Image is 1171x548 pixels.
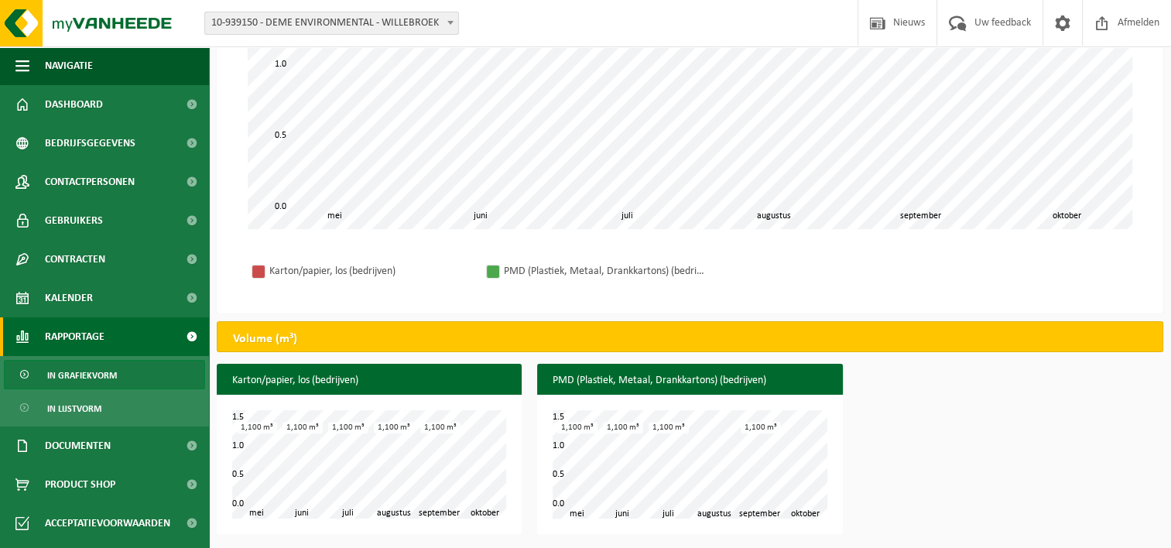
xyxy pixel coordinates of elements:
[45,85,103,124] span: Dashboard
[741,422,781,433] div: 1,100 m³
[204,12,459,35] span: 10-939150 - DEME ENVIRONMENTAL - WILLEBROEK
[45,504,170,543] span: Acceptatievoorwaarden
[45,279,93,317] span: Kalender
[45,317,104,356] span: Rapportage
[282,422,323,433] div: 1,100 m³
[217,322,313,356] h2: Volume (m³)
[603,422,643,433] div: 1,100 m³
[504,262,705,281] div: PMD (Plastiek, Metaal, Drankkartons) (bedrijven)
[328,422,368,433] div: 1,100 m³
[537,364,842,398] h3: PMD (Plastiek, Metaal, Drankkartons) (bedrijven)
[4,360,205,389] a: In grafiekvorm
[4,393,205,423] a: In lijstvorm
[45,465,115,504] span: Product Shop
[47,361,117,390] span: In grafiekvorm
[45,240,105,279] span: Contracten
[557,422,597,433] div: 1,100 m³
[237,422,277,433] div: 1,100 m³
[45,163,135,201] span: Contactpersonen
[45,46,93,85] span: Navigatie
[205,12,458,34] span: 10-939150 - DEME ENVIRONMENTAL - WILLEBROEK
[420,422,461,433] div: 1,100 m³
[269,262,471,281] div: Karton/papier, los (bedrijven)
[374,422,414,433] div: 1,100 m³
[45,124,135,163] span: Bedrijfsgegevens
[45,201,103,240] span: Gebruikers
[649,422,689,433] div: 1,100 m³
[47,394,101,423] span: In lijstvorm
[45,426,111,465] span: Documenten
[217,364,522,398] h3: Karton/papier, los (bedrijven)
